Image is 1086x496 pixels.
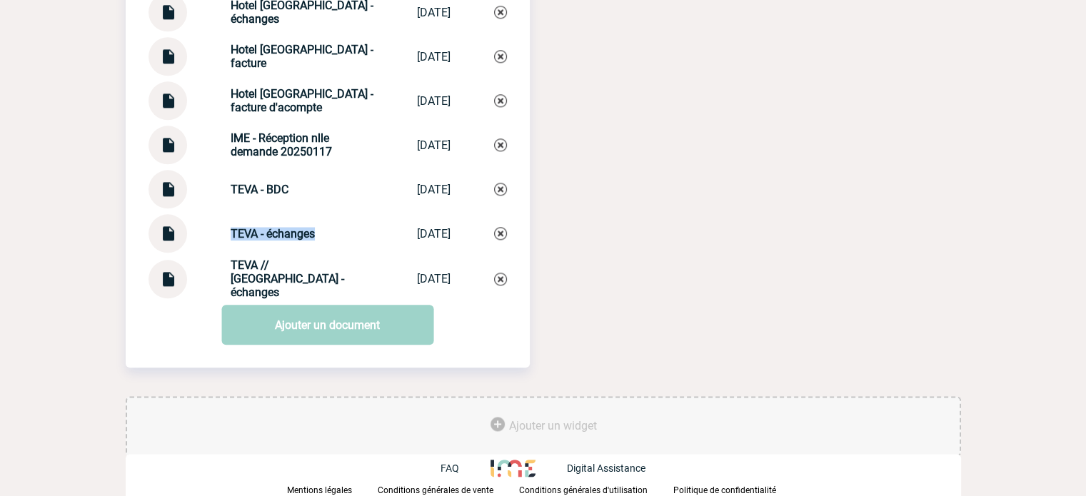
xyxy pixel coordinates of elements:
a: Ajouter un document [221,305,433,345]
p: Mentions légales [287,485,352,495]
a: Conditions générales de vente [378,482,519,496]
a: Politique de confidentialité [673,482,799,496]
a: Mentions légales [287,482,378,496]
div: [DATE] [417,272,451,285]
div: [DATE] [417,50,451,64]
img: Supprimer [494,183,507,196]
p: FAQ [441,462,459,474]
a: FAQ [441,461,491,475]
img: Supprimer [494,138,507,151]
p: Politique de confidentialité [673,485,776,495]
img: Supprimer [494,227,507,240]
img: Supprimer [494,94,507,107]
img: Supprimer [494,273,507,285]
strong: IME - Réception nlle demande 20250117 [231,131,332,158]
img: Supprimer [494,6,507,19]
div: [DATE] [417,183,451,196]
div: Ajouter des outils d'aide à la gestion de votre événement [126,396,961,456]
p: Conditions générales de vente [378,485,493,495]
p: Digital Assistance [567,462,645,474]
strong: TEVA - BDC [231,183,288,196]
div: [DATE] [417,227,451,241]
img: Supprimer [494,50,507,63]
strong: Hotel [GEOGRAPHIC_DATA] - facture [231,43,373,70]
strong: TEVA - échanges [231,227,315,241]
div: [DATE] [417,6,451,19]
strong: TEVA // [GEOGRAPHIC_DATA] - échanges [231,258,344,299]
p: Conditions générales d'utilisation [519,485,648,495]
img: http://www.idealmeetingsevents.fr/ [491,460,535,477]
span: Ajouter un widget [509,419,597,432]
div: [DATE] [417,138,451,152]
a: Conditions générales d'utilisation [519,482,673,496]
strong: Hotel [GEOGRAPHIC_DATA] - facture d'acompte [231,87,373,114]
div: [DATE] [417,94,451,108]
